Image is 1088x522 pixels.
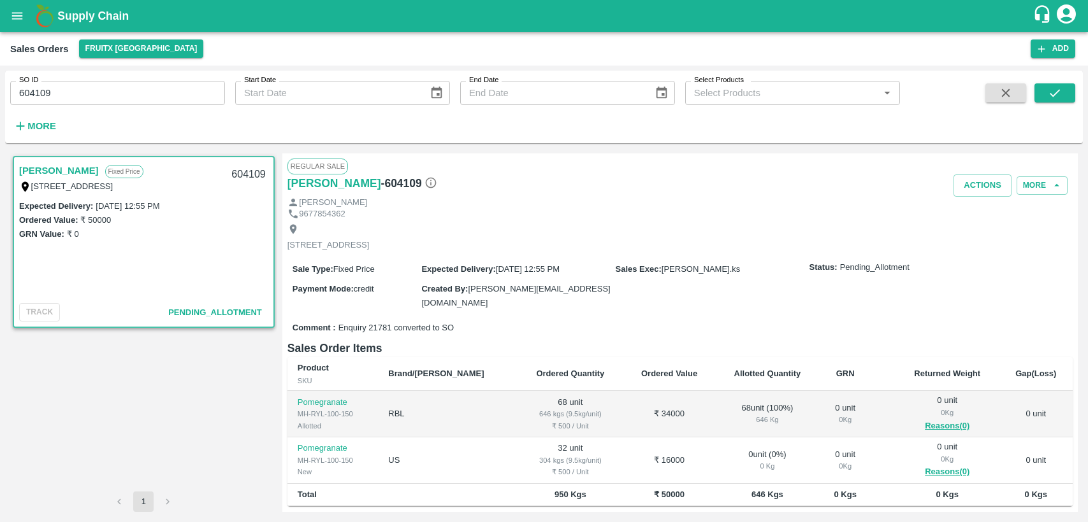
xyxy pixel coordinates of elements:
button: open drawer [3,1,32,31]
td: ₹ 16000 [623,437,715,484]
b: Returned Weight [914,369,980,378]
p: Pomegranate [298,397,368,409]
b: Supply Chain [57,10,129,22]
label: Ordered Value: [19,215,78,225]
b: 0 Kgs [1025,490,1047,499]
div: 0 unit [906,441,989,479]
span: credit [354,284,374,293]
img: logo [32,3,57,29]
div: 0 unit ( 0 %) [725,449,809,472]
label: Expected Delivery : [421,264,495,274]
label: Sale Type : [293,264,333,274]
b: Ordered Value [641,369,697,378]
p: [STREET_ADDRESS] [287,239,370,251]
b: Ordered Quantity [536,369,604,378]
span: [PERSON_NAME][EMAIL_ADDRESS][DOMAIN_NAME] [421,284,610,307]
td: US [378,437,517,484]
b: 646 Kgs [751,490,783,499]
td: 0 unit [999,391,1073,437]
label: End Date [469,75,498,85]
strong: More [27,121,56,131]
b: Allotted Quantity [734,369,801,378]
button: Actions [954,174,1012,197]
label: Created By : [421,284,468,293]
label: [DATE] 12:55 PM [96,201,159,211]
h6: Sales Order Items [287,339,1073,357]
nav: pagination navigation [107,491,180,512]
div: ₹ 500 / Unit [528,466,613,477]
td: 32 unit [518,437,623,484]
button: More [1017,176,1068,195]
button: Reasons(0) [906,465,989,479]
div: MH-RYL-100-150 [298,408,368,420]
td: RBL [378,391,517,437]
button: Select DC [79,39,204,58]
label: Select Products [694,75,744,85]
div: 0 unit [830,449,861,472]
input: Select Products [689,85,875,101]
span: [PERSON_NAME].ks [662,264,741,274]
p: Fixed Price [105,165,143,178]
b: Gap(Loss) [1015,369,1056,378]
div: customer-support [1033,4,1055,27]
b: 950 Kgs [555,490,586,499]
button: page 1 [133,491,154,512]
div: SKU [298,375,368,386]
span: Fixed Price [333,264,375,274]
b: ₹ 50000 [654,490,685,499]
td: 0 unit [999,437,1073,484]
label: Comment : [293,322,336,334]
div: MH-RYL-100-150 [298,455,368,466]
input: Start Date [235,81,419,105]
label: Status: [809,262,838,274]
label: ₹ 50000 [80,215,111,225]
div: Sales Orders [10,41,69,57]
b: Product [298,363,329,372]
button: Choose date [649,81,674,105]
div: account of current user [1055,3,1078,29]
button: Add [1031,39,1075,58]
button: Choose date [424,81,449,105]
div: 0 unit [830,402,861,426]
span: Pending_Allotment [840,262,910,274]
a: Supply Chain [57,7,1033,25]
span: Enquiry 21781 converted to SO [338,322,454,334]
b: GRN [836,369,855,378]
label: Sales Exec : [616,264,662,274]
div: 0 Kg [906,407,989,418]
td: ₹ 34000 [623,391,715,437]
h6: - 604109 [381,174,437,192]
div: 646 kgs (9.5kg/unit) [528,408,613,420]
a: [PERSON_NAME] [287,174,381,192]
div: ₹ 500 / Unit [528,420,613,432]
b: 0 Kgs [834,490,857,499]
input: End Date [460,81,644,105]
div: 0 Kg [725,460,809,472]
b: 0 Kgs [936,490,959,499]
div: 604109 [224,160,273,190]
button: Reasons(0) [906,419,989,434]
b: Total [298,490,317,499]
span: [DATE] 12:55 PM [496,264,560,274]
p: [PERSON_NAME] [299,197,367,209]
p: 9677854362 [299,208,345,220]
label: GRN Value: [19,229,64,239]
b: Brand/[PERSON_NAME] [388,369,484,378]
td: 68 unit [518,391,623,437]
a: [PERSON_NAME] [19,162,99,179]
div: 0 Kg [830,460,861,472]
div: 0 Kg [830,414,861,425]
span: Pending_Allotment [168,307,262,317]
div: 646 Kg [725,414,809,425]
label: ₹ 0 [67,229,79,239]
label: [STREET_ADDRESS] [31,181,113,191]
input: Enter SO ID [10,81,225,105]
div: 0 unit [906,395,989,433]
label: Expected Delivery : [19,201,93,211]
div: 68 unit ( 100 %) [725,402,809,426]
button: Open [879,85,896,101]
label: Start Date [244,75,276,85]
div: 304 kgs (9.5kg/unit) [528,455,613,466]
div: New [298,466,368,477]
